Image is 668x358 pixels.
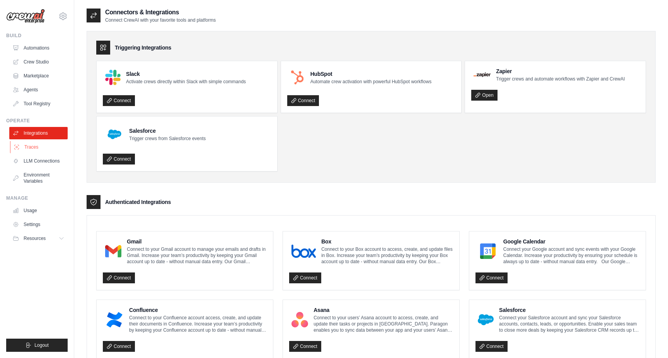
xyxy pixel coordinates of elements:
img: Zapier Logo [474,72,491,77]
a: Connect [289,272,321,283]
h4: Zapier [496,67,625,75]
p: Activate crews directly within Slack with simple commands [126,79,246,85]
a: Environment Variables [9,169,68,187]
img: Slack Logo [105,70,121,85]
a: Connect [103,154,135,164]
a: Automations [9,42,68,54]
p: Automate crew activation with powerful HubSpot workflows [310,79,431,85]
p: Connect to your users’ Asana account to access, create, and update their tasks or projects in [GE... [314,315,453,333]
h4: Gmail [127,238,267,245]
a: Tool Registry [9,98,68,110]
img: Box Logo [291,243,316,259]
h4: Google Calendar [503,238,639,245]
a: LLM Connections [9,155,68,167]
a: Connect [475,272,508,283]
h3: Authenticated Integrations [105,198,171,206]
a: Crew Studio [9,56,68,68]
a: Marketplace [9,70,68,82]
p: Trigger crews and automate workflows with Zapier and CrewAI [496,76,625,82]
a: Connect [103,272,135,283]
h4: Box [321,238,453,245]
p: Connect CrewAI with your favorite tools and platforms [105,17,216,23]
img: Salesforce Logo [105,125,124,144]
h4: Salesforce [499,306,639,314]
h4: HubSpot [310,70,431,78]
img: Gmail Logo [105,243,121,259]
img: Asana Logo [291,312,308,327]
p: Connect to your Gmail account to manage your emails and drafts in Gmail. Increase your team’s pro... [127,246,267,265]
p: Connect your Google account and sync events with your Google Calendar. Increase your productivity... [503,246,639,265]
img: HubSpot Logo [290,70,305,85]
a: Connect [103,95,135,106]
h4: Asana [314,306,453,314]
img: Salesforce Logo [478,312,494,327]
div: Manage [6,195,68,201]
h4: Slack [126,70,246,78]
a: Connect [287,95,319,106]
h3: Triggering Integrations [115,44,171,51]
a: Usage [9,204,68,217]
h4: Salesforce [129,127,206,135]
a: Settings [9,218,68,231]
a: Connect [475,341,508,352]
button: Resources [9,232,68,245]
button: Logout [6,339,68,352]
p: Connect to your Confluence account access, create, and update their documents in Confluence. Incr... [129,315,267,333]
div: Operate [6,118,68,124]
img: Google Calendar Logo [478,243,498,259]
h4: Confluence [129,306,267,314]
a: Connect [103,341,135,352]
a: Traces [10,141,68,153]
p: Connect your Salesforce account and sync your Salesforce accounts, contacts, leads, or opportunit... [499,315,639,333]
img: Confluence Logo [105,312,124,327]
span: Logout [34,342,49,348]
a: Integrations [9,127,68,139]
a: Open [471,90,497,101]
span: Resources [24,235,46,242]
p: Trigger crews from Salesforce events [129,135,206,142]
a: Agents [9,84,68,96]
div: Build [6,33,68,39]
img: Logo [6,9,45,24]
h2: Connectors & Integrations [105,8,216,17]
a: Connect [289,341,321,352]
p: Connect to your Box account to access, create, and update files in Box. Increase your team’s prod... [321,246,453,265]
